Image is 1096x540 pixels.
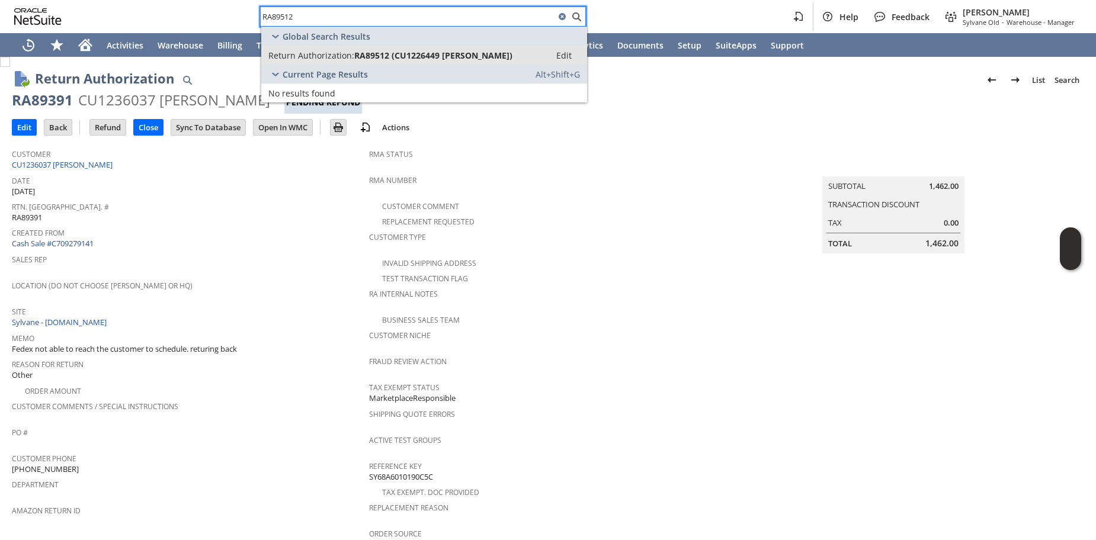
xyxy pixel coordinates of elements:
span: Billing [217,40,242,51]
input: Print [331,120,346,135]
a: List [1027,70,1050,89]
a: SuiteApps [709,33,764,57]
span: 1,462.00 [925,237,959,249]
a: Fraud Review Action [369,356,447,367]
a: Tech [249,33,283,57]
a: Transaction Discount [828,199,919,210]
a: Order Amount [25,386,81,396]
span: Warehouse - Manager [1007,18,1075,27]
a: Test Transaction Flag [382,274,468,284]
span: Activities [107,40,143,51]
a: Site [12,307,26,317]
a: Tax Exempt Status [369,382,440,393]
svg: logo [14,8,62,25]
div: RA89391 [12,91,73,110]
span: MarketplaceResponsible [369,393,456,404]
a: Recent Records [14,33,43,57]
a: Created From [12,228,65,238]
div: Pending Refund [284,91,362,114]
span: No results found [268,88,335,99]
a: Customer [12,149,50,159]
a: Reference Key [369,461,422,471]
span: Alt+Shift+G [536,69,580,80]
span: Help [839,11,858,22]
a: RMA Number [369,175,416,185]
span: [PHONE_NUMBER] [12,464,79,475]
span: 1,462.00 [929,181,959,192]
img: add-record.svg [358,120,373,134]
span: - [1002,18,1004,27]
a: Amazon Return ID [12,506,81,516]
a: RA Internal Notes [369,289,438,299]
span: Setup [678,40,701,51]
span: RA89512 (CU1226449 [PERSON_NAME]) [354,50,512,61]
span: Tech [257,40,275,51]
a: Activities [100,33,150,57]
a: Department [12,480,59,490]
span: Oracle Guided Learning Widget. To move around, please hold and drag [1060,249,1081,271]
img: Quick Find [180,73,194,87]
span: Global Search Results [283,31,370,42]
span: Current Page Results [283,69,368,80]
input: Refund [90,120,126,135]
a: Return Authorization:RA89512 (CU1226449 [PERSON_NAME])Edit: [261,46,587,65]
a: Customer Niche [369,330,431,340]
a: PO # [12,427,28,438]
a: Memo [12,333,34,343]
img: Previous [985,73,999,87]
svg: Shortcuts [50,38,64,52]
span: [DATE] [12,186,35,197]
a: Business Sales Team [382,315,460,325]
a: No results found [261,83,587,102]
a: CU1236037 [PERSON_NAME] [12,159,116,170]
img: Print [331,120,345,134]
input: Edit [12,120,36,135]
a: Location (Do Not Choose [PERSON_NAME] or HQ) [12,281,193,291]
img: Next [1008,73,1023,87]
a: Home [71,33,100,57]
svg: Recent Records [21,38,36,52]
a: Replacement reason [369,503,448,513]
span: [PERSON_NAME] [963,7,1075,18]
a: Invalid Shipping Address [382,258,476,268]
a: Date [12,176,30,186]
a: Total [828,238,852,249]
a: Customer Type [369,232,426,242]
a: Rtn. [GEOGRAPHIC_DATA]. # [12,202,109,212]
span: RA89391 [12,212,42,223]
a: Support [764,33,811,57]
input: Close [134,120,163,135]
h1: Return Authorization [35,69,174,88]
span: Feedback [892,11,930,22]
span: Sylvane Old [963,18,999,27]
a: Customer Comment [382,201,459,211]
a: Customer Phone [12,454,76,464]
iframe: Click here to launch Oracle Guided Learning Help Panel [1060,227,1081,270]
a: Subtotal [828,181,866,191]
a: Shipping Quote Errors [369,409,455,419]
a: Edit: [543,48,585,62]
span: Warehouse [158,40,203,51]
a: Order Source [369,529,422,539]
a: Billing [210,33,249,57]
caption: Summary [822,157,964,176]
span: Support [771,40,804,51]
svg: Home [78,38,92,52]
a: Cash Sale #C709279141 [12,238,94,249]
a: Warehouse [150,33,210,57]
span: SY68A6010190C5C [369,471,433,483]
a: Active Test Groups [369,435,441,445]
svg: Search [569,9,584,24]
a: Tax Exempt. Doc Provided [382,487,479,497]
a: Actions [377,122,414,133]
a: RMA Status [369,149,413,159]
a: Replacement Requested [382,217,475,227]
a: Sylvane - [DOMAIN_NAME] [12,317,110,327]
a: Search [1050,70,1084,89]
div: CU1236037 [PERSON_NAME] [78,91,270,110]
input: Sync To Database [171,120,245,135]
div: Shortcuts [43,33,71,57]
a: Sales Rep [12,255,47,265]
span: Return Authorization: [268,50,354,61]
a: Reason For Return [12,359,84,369]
